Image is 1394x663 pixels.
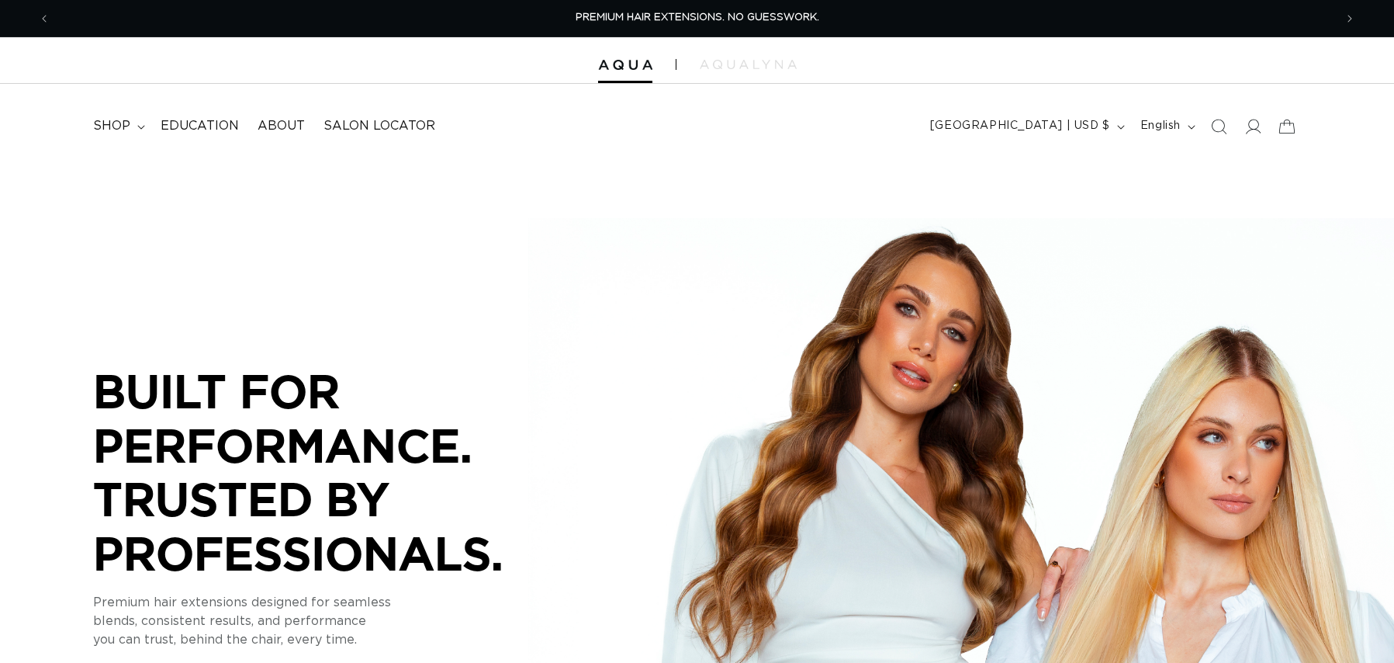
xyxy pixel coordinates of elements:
span: shop [93,118,130,134]
img: aqualyna.com [700,60,797,69]
summary: Search [1202,109,1236,144]
span: Education [161,118,239,134]
button: English [1131,112,1202,141]
img: Aqua Hair Extensions [598,60,652,71]
span: PREMIUM HAIR EXTENSIONS. NO GUESSWORK. [576,12,819,23]
span: Salon Locator [323,118,435,134]
span: About [258,118,305,134]
a: About [248,109,314,144]
p: Premium hair extensions designed for seamless blends, consistent results, and performance you can... [93,593,559,649]
button: Next announcement [1333,4,1367,33]
p: BUILT FOR PERFORMANCE. TRUSTED BY PROFESSIONALS. [93,364,559,580]
button: [GEOGRAPHIC_DATA] | USD $ [921,112,1131,141]
a: Salon Locator [314,109,444,144]
span: [GEOGRAPHIC_DATA] | USD $ [930,118,1110,134]
button: Previous announcement [27,4,61,33]
span: English [1140,118,1181,134]
summary: shop [84,109,151,144]
a: Education [151,109,248,144]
